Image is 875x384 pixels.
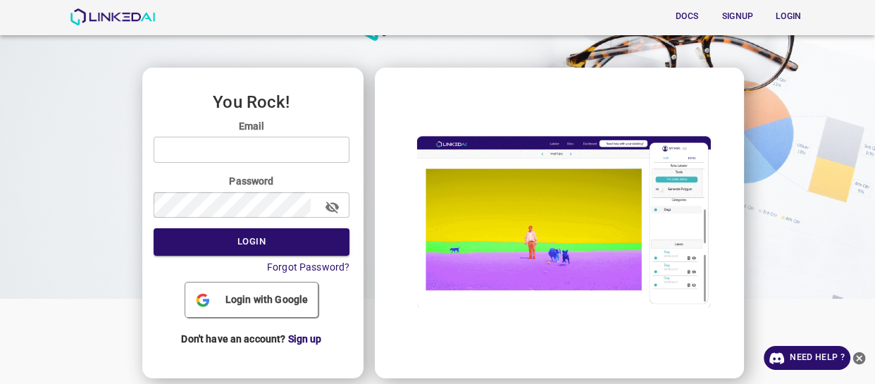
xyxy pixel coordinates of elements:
[154,93,350,111] h3: You Rock!
[267,261,349,273] a: Forgot Password?
[70,8,155,25] img: LinkedAI
[386,125,730,318] img: login_image.gif
[715,5,760,28] button: Signup
[154,321,350,357] p: Don't have an account?
[287,333,321,345] a: Sign up
[154,119,350,133] label: Email
[763,2,814,31] a: Login
[154,228,350,256] button: Login
[664,5,709,28] button: Docs
[220,292,314,307] span: Login with Google
[154,174,350,188] label: Password
[712,2,763,31] a: Signup
[662,2,712,31] a: Docs
[850,346,868,370] button: close-help
[764,346,850,370] a: Need Help ?
[766,5,811,28] button: Login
